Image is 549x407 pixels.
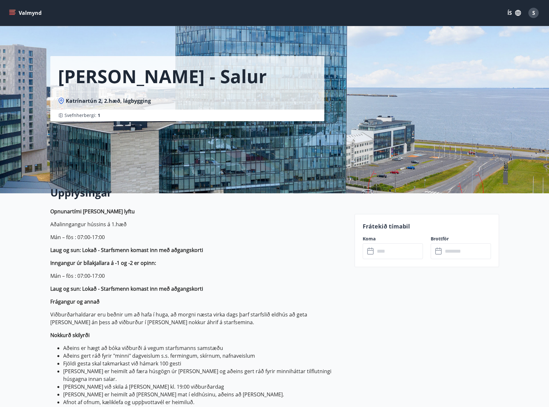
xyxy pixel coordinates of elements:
span: 1 [98,112,100,118]
button: S [526,5,541,21]
li: Fjöldi gesta skal takmarkast við hámark 100 gesti [63,360,347,367]
li: [PERSON_NAME] er heimilt að [PERSON_NAME] mat í eldhúsinu, aðeins að [PERSON_NAME]. [63,391,347,398]
li: [PERSON_NAME] við skila á [PERSON_NAME] kl. 19:00 viðburðardag [63,383,347,391]
p: Mán – fös : 07:00-17:00 [50,233,347,241]
span: Svefnherbergi : [64,112,100,119]
li: [PERSON_NAME] er heimilt að færa húsgögn úr [PERSON_NAME] og aðeins gert ráð fyrir minniháttar ti... [63,367,347,383]
span: S [532,9,535,16]
strong: Opnunartími [PERSON_NAME] lyftu [50,208,135,215]
label: Koma [363,236,423,242]
p: Viðburðarhaldarar eru beðnir um að hafa í huga, að morgni næsta virka dags þarf starfslið eldhús ... [50,311,347,326]
strong: Laug og sun: Lokað - Starfsmenn komast inn með aðgangskorti [50,247,203,254]
h2: Upplýsingar [50,186,347,200]
span: Katrínartún 2, 2.hæð, lágbygging [66,97,151,104]
li: Aðeins er hægt að bóka viðburði á vegum starfsmanns samstæðu [63,344,347,352]
h1: [PERSON_NAME] - Salur [58,64,267,88]
button: ÍS [504,7,524,19]
strong: Inngangur úr bílakjallara á -1 og -2 er opinn: [50,259,156,266]
p: Mán – fös : 07:00-17:00 [50,272,347,280]
p: Frátekið tímabil [363,222,491,230]
li: Aðeins gert ráð fyrir "minni" dagveislum s.s. fermingum, skírnum, nafnaveislum [63,352,347,360]
strong: Frágangur og annað [50,298,100,305]
button: menu [8,7,44,19]
label: Brottför [431,236,491,242]
strong: Nokkurð skilyrði [50,332,90,339]
strong: Laug og sun: Lokað - Starfsmenn komast inn með aðgangskorti [50,285,203,292]
li: Afnot af ofnum, kæliklefa og uppþvottavél er heimiluð. [63,398,347,406]
p: Aðalinngangur hússins á 1.hæð [50,220,347,228]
